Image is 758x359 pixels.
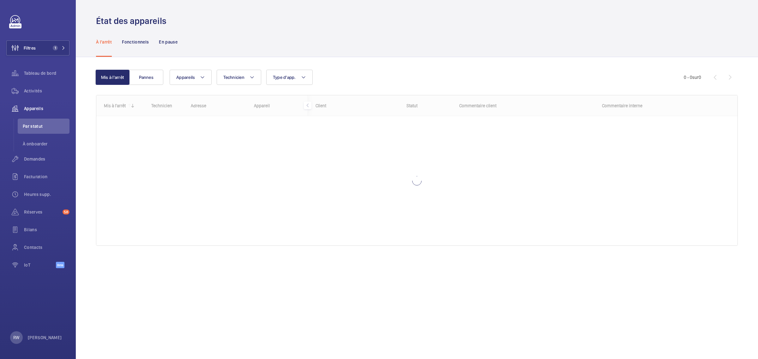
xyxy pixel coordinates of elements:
[24,70,69,76] span: Tableau de bord
[6,40,69,56] button: Filtres1
[24,262,56,268] span: IoT
[24,105,69,112] span: Appareils
[63,209,69,215] span: 58
[24,244,69,250] span: Contacts
[170,70,212,85] button: Appareils
[95,70,129,85] button: Mis à l'arrêt
[13,334,19,341] p: RW
[159,39,177,45] p: En pause
[129,70,163,85] button: Pannes
[24,156,69,162] span: Demandes
[692,75,699,80] span: sur
[24,174,69,180] span: Facturation
[266,70,313,85] button: Type d'app.
[24,209,60,215] span: Réserves
[684,75,701,79] span: 0 - 0 0
[24,227,69,233] span: Bilans
[217,70,261,85] button: Technicien
[28,334,62,341] p: [PERSON_NAME]
[96,39,112,45] p: À l'arrêt
[96,15,170,27] h1: État des appareils
[176,75,195,80] span: Appareils
[23,123,69,129] span: Par statut
[223,75,244,80] span: Technicien
[23,141,69,147] span: À onboarder
[24,88,69,94] span: Activités
[53,45,58,50] span: 1
[122,39,149,45] p: Fonctionnels
[273,75,296,80] span: Type d'app.
[24,191,69,197] span: Heures supp.
[24,45,36,51] span: Filtres
[56,262,64,268] span: Beta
